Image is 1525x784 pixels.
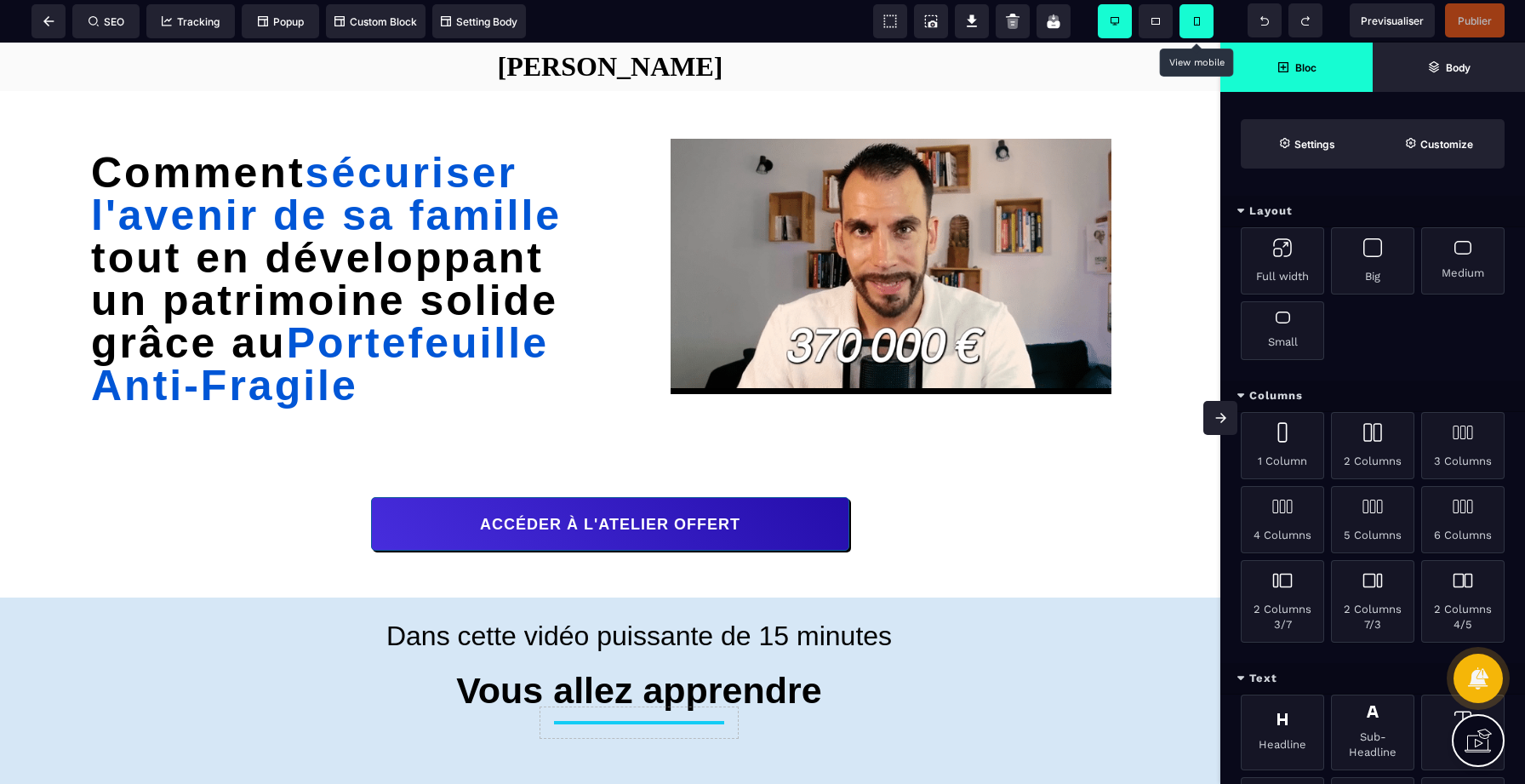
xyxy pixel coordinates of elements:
[441,15,517,28] span: Setting Body
[334,15,417,28] span: Custom Block
[1421,227,1505,295] div: Medium
[873,4,907,38] span: View components
[1420,138,1473,151] strong: Customize
[1458,14,1492,27] span: Publier
[1446,61,1471,74] strong: Body
[1241,301,1324,360] div: Small
[1331,695,1414,770] div: Sub-Headline
[1241,695,1324,770] div: Headline
[1220,663,1525,695] div: Text
[1241,412,1324,479] div: 1 Column
[1361,14,1424,27] span: Previsualiser
[1331,227,1414,295] div: Big
[1350,3,1435,37] span: Preview
[1421,560,1505,643] div: 2 Columns 4/5
[1220,381,1525,412] div: Columns
[1421,412,1505,479] div: 3 Columns
[1241,227,1324,295] div: Full width
[258,15,304,28] span: Popup
[1294,138,1335,151] strong: Settings
[1295,61,1317,74] strong: Bloc
[91,109,610,364] div: Comment tout en développant un patrimoine solide grâce au
[89,15,124,28] span: SEO
[1241,119,1373,169] span: Settings
[1373,119,1505,169] span: Open Style Manager
[1331,486,1414,553] div: 5 Columns
[1331,560,1414,643] div: 2 Columns 7/3
[1421,486,1505,553] div: 6 Columns
[1373,43,1525,92] span: Open Layer Manager
[369,455,844,508] button: ACCÉDER À L'ATELIER OFFERT
[71,635,1208,670] h1: Vous allez apprendre
[1220,196,1525,227] div: Layout
[386,578,892,609] span: Dans cette vidéo puissante de 15 minutes
[914,4,948,38] span: Screenshot
[162,15,220,28] span: Tracking
[1331,412,1414,479] div: 2 Columns
[1241,486,1324,553] div: 4 Columns
[1220,43,1373,92] span: Open Blocks
[1421,695,1505,770] div: Text
[1241,560,1324,643] div: 2 Columns 3/7
[671,96,1112,352] img: ebd01139a3ccbbfbeff12f53acd2016d_VSL_JOAN_3.mp4-low.gif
